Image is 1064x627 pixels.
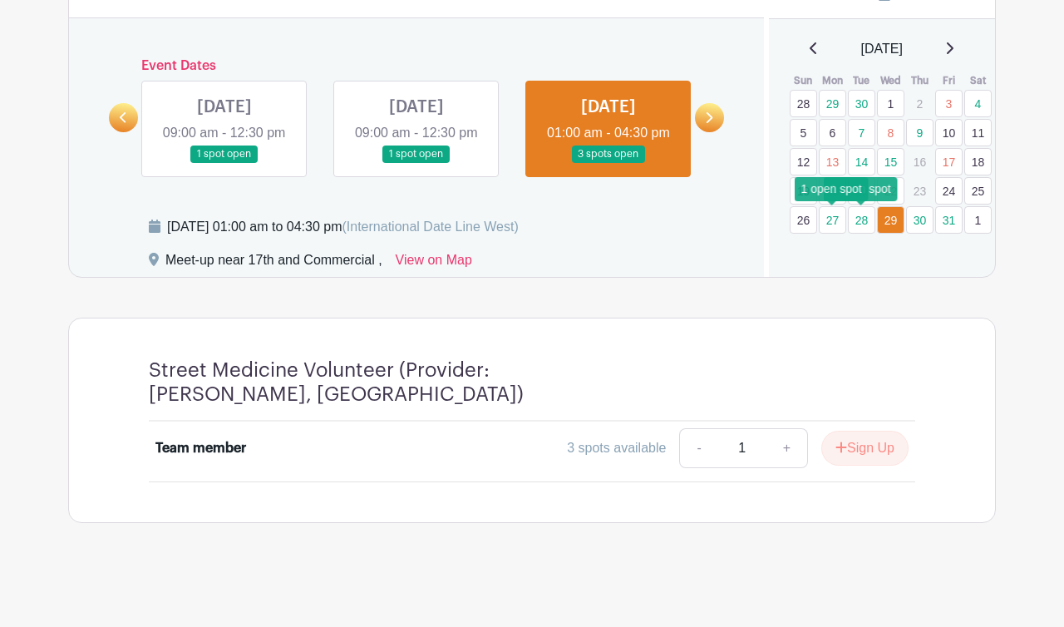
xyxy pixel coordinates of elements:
[165,250,382,277] div: Meet-up near 17th and Commercial ,
[877,206,904,234] a: 29
[848,148,875,175] a: 14
[790,90,817,117] a: 28
[847,72,876,89] th: Tue
[935,90,963,117] a: 3
[877,119,904,146] a: 8
[935,148,963,175] a: 17
[906,178,933,204] p: 23
[766,428,808,468] a: +
[877,90,904,117] a: 1
[149,358,606,407] h4: Street Medicine Volunteer (Provider: [PERSON_NAME], [GEOGRAPHIC_DATA])
[906,206,933,234] a: 30
[342,220,518,234] span: (International Date Line West)
[821,431,909,466] button: Sign Up
[848,206,875,234] a: 28
[155,438,246,458] div: Team member
[964,148,992,175] a: 18
[964,177,992,205] a: 25
[963,72,993,89] th: Sat
[818,72,847,89] th: Mon
[934,72,963,89] th: Fri
[138,58,695,74] h6: Event Dates
[877,148,904,175] a: 15
[679,428,717,468] a: -
[790,206,817,234] a: 26
[167,217,519,237] div: [DATE] 01:00 am to 04:30 pm
[876,72,905,89] th: Wed
[964,90,992,117] a: 4
[964,119,992,146] a: 11
[848,90,875,117] a: 30
[906,149,933,175] p: 16
[819,119,846,146] a: 6
[819,90,846,117] a: 29
[790,177,817,205] a: 19
[861,39,903,59] span: [DATE]
[567,438,666,458] div: 3 spots available
[935,206,963,234] a: 31
[906,91,933,116] p: 2
[789,72,818,89] th: Sun
[819,148,846,175] a: 13
[790,119,817,146] a: 5
[795,177,869,201] div: 1 open spot
[906,119,933,146] a: 9
[848,119,875,146] a: 7
[935,119,963,146] a: 10
[819,206,846,234] a: 27
[964,206,992,234] a: 1
[935,177,963,205] a: 24
[905,72,934,89] th: Thu
[790,148,817,175] a: 12
[396,250,472,277] a: View on Map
